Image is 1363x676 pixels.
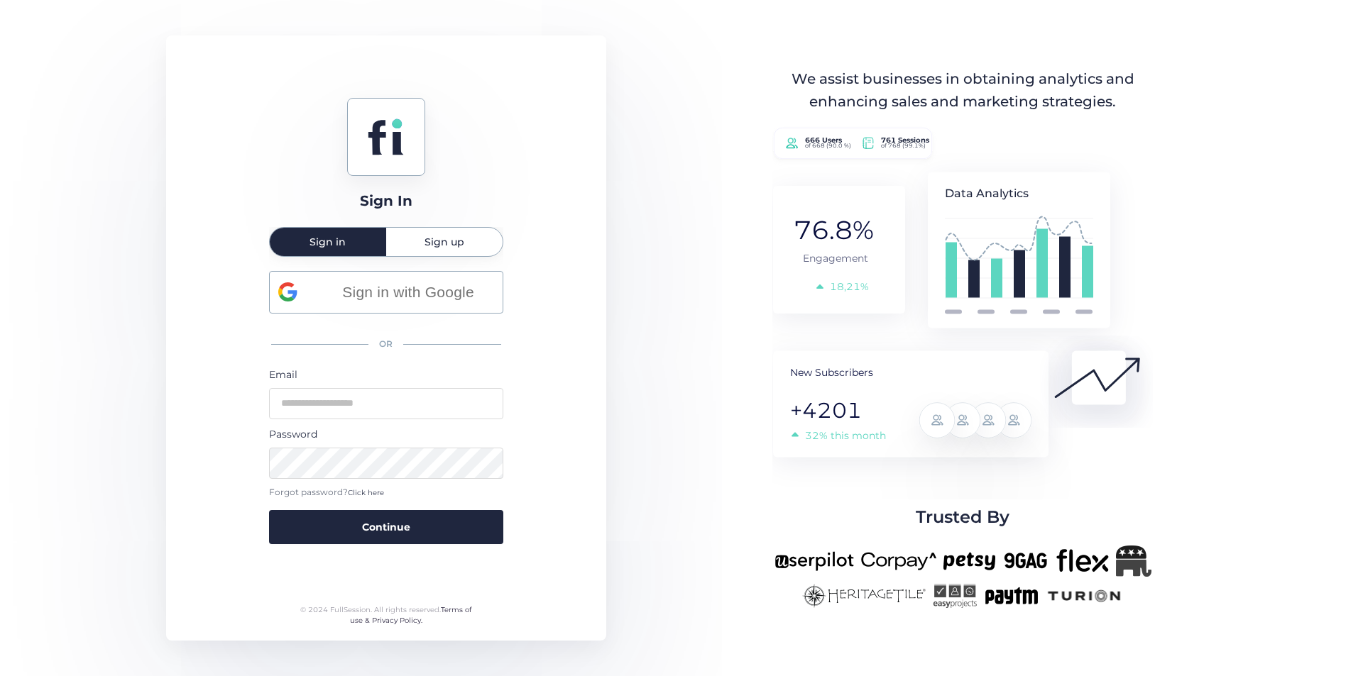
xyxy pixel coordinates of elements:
img: userpilot-new.png [774,545,854,577]
img: heritagetile-new.png [802,584,926,608]
span: Sign in with Google [323,280,494,304]
span: Sign up [425,237,464,247]
img: turion-new.png [1046,584,1123,608]
div: Password [269,426,503,442]
img: easyprojects-new.png [933,584,977,608]
img: flex-new.png [1056,545,1109,577]
div: © 2024 FullSession. All rights reserved. [294,604,478,626]
img: paytm-new.png [984,584,1039,608]
img: petsy-new.png [943,545,995,577]
tspan: New Subscribers [790,366,873,379]
div: Forgot password? [269,486,503,499]
tspan: Data Analytics [945,187,1029,200]
tspan: of 768 (99.1%) [882,143,926,150]
div: We assist businesses in obtaining analytics and enhancing sales and marketing strategies. [775,68,1150,113]
img: 9gag-new.png [1002,545,1049,577]
tspan: +4201 [790,397,862,423]
tspan: of 668 (90.0 %) [805,143,851,150]
div: OR [269,329,503,360]
span: Continue [362,519,410,535]
tspan: 18,21% [830,280,869,293]
tspan: 666 Users [805,136,843,145]
tspan: Engagement [803,252,868,265]
img: Republicanlogo-bw.png [1116,545,1151,577]
tspan: 76.8% [794,214,875,245]
span: Trusted By [916,504,1009,531]
tspan: 32% this month [805,429,886,442]
tspan: 761 Sessions [882,136,931,145]
button: Continue [269,510,503,544]
span: Click here [348,488,384,497]
span: Sign in [310,237,346,247]
div: Email [269,367,503,382]
div: Sign In [360,190,412,212]
img: corpay-new.png [861,545,936,577]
